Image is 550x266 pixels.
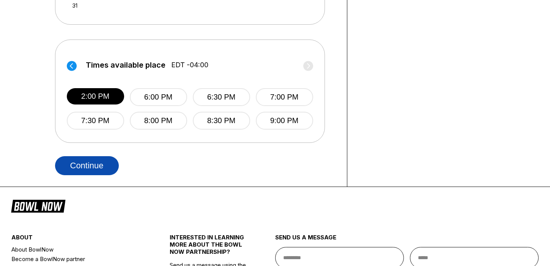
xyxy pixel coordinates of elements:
span: EDT -04:00 [171,61,208,69]
span: Times available place [86,61,165,69]
button: 6:30 PM [193,88,250,106]
div: about [11,234,143,245]
button: 8:00 PM [130,112,187,130]
a: About BowlNow [11,245,143,254]
button: 9:00 PM [256,112,313,130]
button: 2:00 PM [67,88,124,104]
a: Become a BowlNow partner [11,254,143,264]
button: 7:30 PM [67,112,124,130]
div: INTERESTED IN LEARNING MORE ABOUT THE BOWL NOW PARTNERSHIP? [170,234,249,261]
button: 7:00 PM [256,88,313,106]
button: 6:00 PM [130,88,187,106]
button: 8:30 PM [193,112,250,130]
div: send us a message [275,234,539,247]
div: Choose Sunday, August 31st, 2025 [69,0,80,11]
button: Continue [55,156,119,175]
